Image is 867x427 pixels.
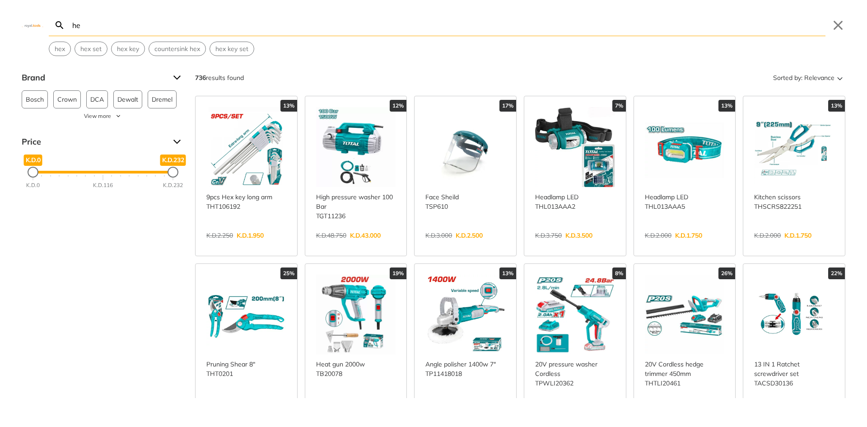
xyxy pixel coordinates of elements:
[828,267,845,279] div: 22%
[53,90,81,108] button: Crown
[22,135,166,149] span: Price
[154,44,200,54] span: countersink hex
[57,91,77,108] span: Crown
[195,70,244,85] div: results found
[149,42,205,56] button: Select suggestion: countersink hex
[149,42,206,56] div: Suggestion: countersink hex
[93,181,113,189] div: K.D.116
[280,100,297,112] div: 13%
[22,70,166,85] span: Brand
[54,20,65,31] svg: Search
[22,112,184,120] button: View more
[390,100,406,112] div: 12%
[148,90,177,108] button: Dremel
[70,14,825,36] input: Search…
[280,267,297,279] div: 25%
[22,90,48,108] button: Bosch
[834,72,845,83] svg: Sort
[718,100,735,112] div: 13%
[86,90,108,108] button: DCA
[26,181,40,189] div: K.D.0
[612,100,626,112] div: 7%
[49,42,71,56] div: Suggestion: hex
[210,42,254,56] div: Suggestion: hex key set
[163,181,183,189] div: K.D.232
[117,91,138,108] span: Dewalt
[828,100,845,112] div: 13%
[168,167,178,178] div: Maximum Price
[499,267,516,279] div: 13%
[75,42,107,56] div: Suggestion: hex set
[152,91,172,108] span: Dremel
[771,70,845,85] button: Sorted by:Relevance Sort
[75,42,107,56] button: Select suggestion: hex set
[111,42,145,56] div: Suggestion: hex key
[80,44,102,54] span: hex set
[210,42,254,56] button: Select suggestion: hex key set
[26,91,44,108] span: Bosch
[612,267,626,279] div: 8%
[113,90,142,108] button: Dewalt
[90,91,104,108] span: DCA
[22,23,43,27] img: Close
[831,18,845,33] button: Close
[28,167,38,178] div: Minimum Price
[112,42,144,56] button: Select suggestion: hex key
[49,42,70,56] button: Select suggestion: hex
[195,74,206,82] strong: 736
[804,70,834,85] span: Relevance
[117,44,139,54] span: hex key
[84,112,111,120] span: View more
[718,267,735,279] div: 26%
[215,44,248,54] span: hex key set
[390,267,406,279] div: 19%
[55,44,65,54] span: hex
[499,100,516,112] div: 17%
